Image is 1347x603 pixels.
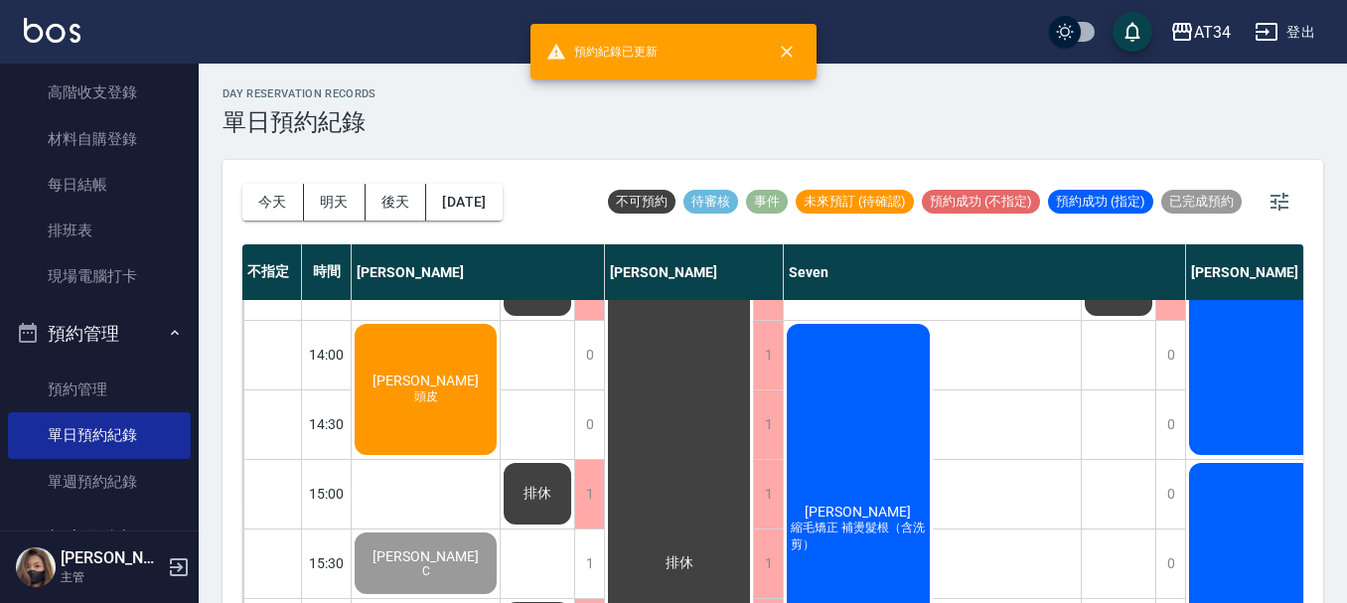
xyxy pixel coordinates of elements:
[16,547,56,587] img: Person
[369,548,483,564] span: [PERSON_NAME]
[1048,193,1153,211] span: 預約成功 (指定)
[784,244,1186,300] div: Seven
[304,184,366,221] button: 明天
[753,321,783,389] div: 1
[546,42,658,62] span: 預約紀錄已更新
[242,184,304,221] button: 今天
[369,373,483,388] span: [PERSON_NAME]
[8,208,191,253] a: 排班表
[746,193,788,211] span: 事件
[426,184,502,221] button: [DATE]
[8,253,191,299] a: 現場電腦打卡
[1155,460,1185,528] div: 0
[605,244,784,300] div: [PERSON_NAME]
[753,529,783,598] div: 1
[574,390,604,459] div: 0
[753,390,783,459] div: 1
[8,116,191,162] a: 材料自購登錄
[61,548,162,568] h5: [PERSON_NAME]
[223,87,376,100] h2: day Reservation records
[302,389,352,459] div: 14:30
[8,367,191,412] a: 預約管理
[8,162,191,208] a: 每日結帳
[1113,12,1152,52] button: save
[410,388,442,405] span: 頭皮
[765,30,809,74] button: close
[1194,20,1231,45] div: AT34
[574,529,604,598] div: 1
[302,244,352,300] div: 時間
[753,460,783,528] div: 1
[574,460,604,528] div: 1
[1162,12,1239,53] button: AT34
[520,485,555,503] span: 排休
[366,184,427,221] button: 後天
[796,193,914,211] span: 未來預訂 (待確認)
[1155,390,1185,459] div: 0
[242,244,302,300] div: 不指定
[302,459,352,528] div: 15:00
[662,554,697,572] span: 排休
[223,108,376,136] h3: 單日預約紀錄
[8,513,191,564] button: 報表及分析
[787,520,930,553] span: 縮毛矯正 補燙髮根（含洗剪）
[608,193,675,211] span: 不可預約
[24,18,80,43] img: Logo
[8,70,191,115] a: 高階收支登錄
[418,564,434,578] span: C
[8,459,191,505] a: 單週預約紀錄
[1161,193,1242,211] span: 已完成預約
[8,412,191,458] a: 單日預約紀錄
[8,308,191,360] button: 預約管理
[1155,321,1185,389] div: 0
[352,244,605,300] div: [PERSON_NAME]
[922,193,1040,211] span: 預約成功 (不指定)
[302,320,352,389] div: 14:00
[801,504,915,520] span: [PERSON_NAME]
[302,528,352,598] div: 15:30
[683,193,738,211] span: 待審核
[61,568,162,586] p: 主管
[1155,529,1185,598] div: 0
[574,321,604,389] div: 0
[1247,14,1323,51] button: 登出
